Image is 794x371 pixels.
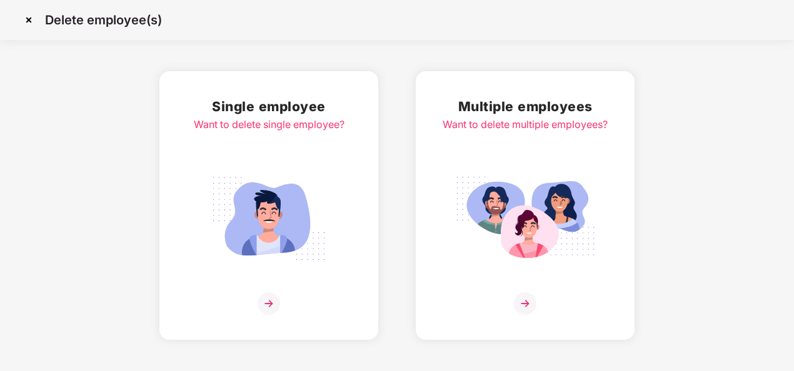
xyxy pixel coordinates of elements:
img: svg+xml;base64,PHN2ZyBpZD0iQ3Jvc3MtMzJ4MzIiIHhtbG5zPSJodHRwOi8vd3d3LnczLm9yZy8yMDAwL3N2ZyIgd2lkdG... [19,10,39,30]
div: Want to delete single employee? [194,117,344,132]
div: Want to delete multiple employees? [443,117,608,132]
img: svg+xml;base64,PHN2ZyB4bWxucz0iaHR0cDovL3d3dy53My5vcmcvMjAwMC9zdmciIHdpZHRoPSIzNiIgaGVpZ2h0PSIzNi... [258,292,280,315]
h2: Single employee [194,96,344,117]
img: svg+xml;base64,PHN2ZyB4bWxucz0iaHR0cDovL3d3dy53My5vcmcvMjAwMC9zdmciIGlkPSJTaW5nbGVfZW1wbG95ZWUiIH... [199,170,339,267]
img: svg+xml;base64,PHN2ZyB4bWxucz0iaHR0cDovL3d3dy53My5vcmcvMjAwMC9zdmciIHdpZHRoPSIzNiIgaGVpZ2h0PSIzNi... [514,292,536,315]
img: svg+xml;base64,PHN2ZyB4bWxucz0iaHR0cDovL3d3dy53My5vcmcvMjAwMC9zdmciIGlkPSJNdWx0aXBsZV9lbXBsb3llZS... [455,170,595,267]
p: Delete employee(s) [45,12,162,27]
h2: Multiple employees [443,96,608,117]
